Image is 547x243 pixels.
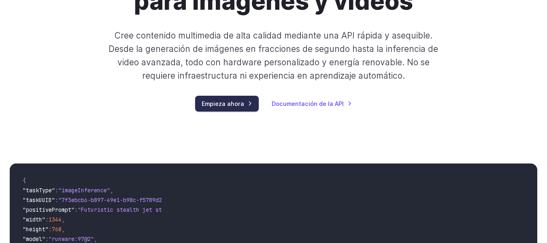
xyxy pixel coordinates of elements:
span: "7f3ebcb6-b897-49e1-b98c-f5789d2d40d7" [58,196,181,204]
span: "runware:97@2" [49,235,94,243]
span: : [45,235,49,243]
span: "positivePrompt" [23,206,74,213]
span: "taskType" [23,187,55,194]
font: Cree contenido multimedia de alta calidad mediante una API rápida y asequible. Desde la generació... [109,30,438,81]
a: Empieza ahora [195,96,259,112]
span: "width" [23,216,45,223]
span: : [55,187,58,194]
span: 768 [52,226,62,233]
span: , [94,235,97,243]
span: "taskUUID" [23,196,55,204]
span: : [45,216,49,223]
span: "height" [23,226,49,233]
span: "Futuristic stealth jet streaking through a neon-lit cityscape with glowing purple exhaust" [78,206,372,213]
span: , [62,226,65,233]
span: "model" [23,235,45,243]
span: , [62,216,65,223]
span: 1344 [49,216,62,223]
font: Documentación de la API [272,100,344,107]
span: , [110,187,113,194]
span: : [74,206,78,213]
a: Documentación de la API [272,99,352,108]
font: Empieza ahora [202,100,244,107]
span: { [23,177,26,184]
span: "imageInference" [58,187,110,194]
span: : [49,226,52,233]
span: : [55,196,58,204]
